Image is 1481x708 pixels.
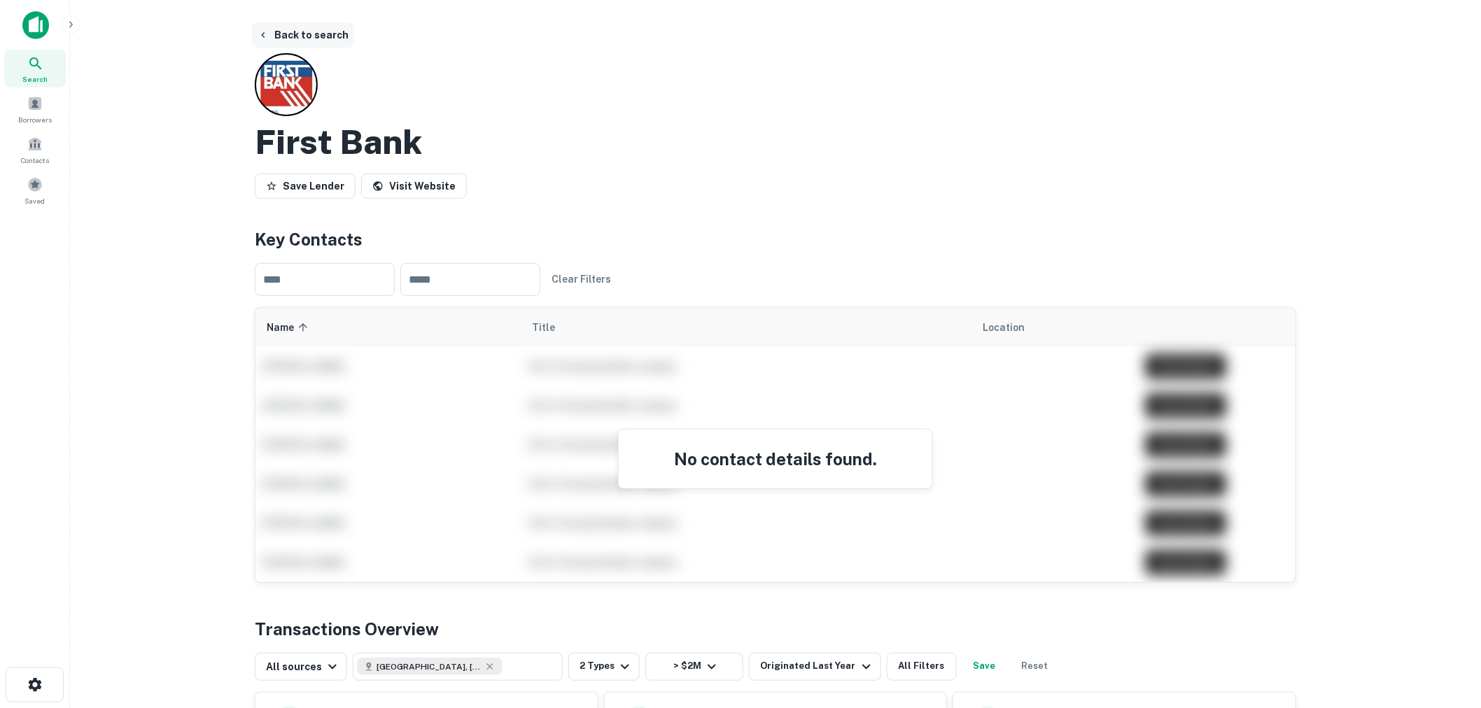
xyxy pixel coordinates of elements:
a: Saved [4,171,66,209]
h4: Key Contacts [255,227,1296,252]
a: Contacts [4,131,66,169]
span: Borrowers [18,114,52,125]
a: Borrowers [4,90,66,128]
a: Search [4,50,66,87]
button: All Filters [887,653,957,681]
img: capitalize-icon.png [22,11,49,39]
div: All sources [266,658,341,675]
iframe: Chat Widget [1411,596,1481,663]
button: Save your search to get updates of matches that match your search criteria. [962,653,1007,681]
h2: First Bank [255,122,422,162]
button: Back to search [252,22,354,48]
span: Saved [25,195,45,206]
button: Originated Last Year [749,653,880,681]
div: scrollable content [255,308,1296,582]
a: Visit Website [361,174,467,199]
button: Save Lender [255,174,356,199]
span: Contacts [21,155,49,166]
button: 2 Types [568,653,640,681]
button: > $2M [645,653,743,681]
span: [GEOGRAPHIC_DATA], [GEOGRAPHIC_DATA], [GEOGRAPHIC_DATA] [377,660,482,673]
button: All sources [255,653,347,681]
h4: No contact details found. [636,446,915,472]
button: Reset [1013,653,1058,681]
button: Clear Filters [546,267,617,292]
span: Search [22,73,48,85]
div: Originated Last Year [760,658,874,675]
h4: Transactions Overview [255,616,439,642]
